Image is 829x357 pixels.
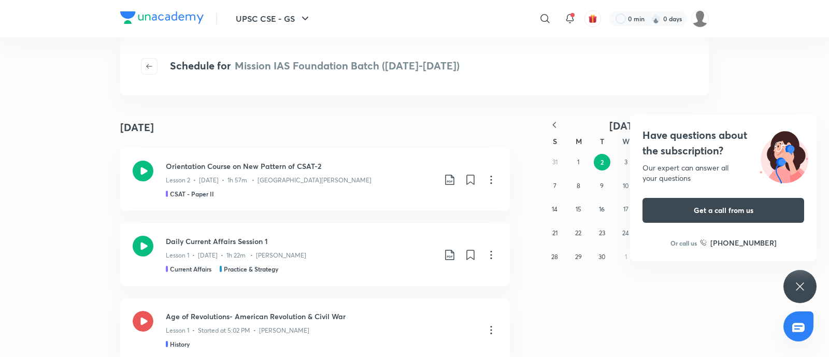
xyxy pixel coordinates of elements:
abbr: September 7, 2025 [553,182,556,190]
button: September 2, 2025 [594,154,610,170]
a: Orientation Course on New Pattern of CSAT-2Lesson 2 • [DATE] • 1h 57m • [GEOGRAPHIC_DATA][PERSON_... [120,148,510,211]
abbr: Tuesday [600,136,604,146]
button: September 22, 2025 [570,225,587,241]
img: ttu_illustration_new.svg [751,127,817,183]
abbr: Monday [576,136,582,146]
abbr: September 9, 2025 [600,182,604,190]
abbr: September 2, 2025 [601,158,604,166]
abbr: Wednesday [622,136,630,146]
button: September 29, 2025 [570,249,587,265]
p: Lesson 1 • Started at 5:02 PM • [PERSON_NAME] [166,326,309,335]
span: Mission IAS Foundation Batch ([DATE]-[DATE]) [235,59,460,73]
button: [DATE] [566,119,686,132]
button: Get a call from us [642,198,804,223]
abbr: September 22, 2025 [575,229,581,237]
abbr: September 23, 2025 [599,229,605,237]
button: avatar [584,10,601,27]
h4: Schedule for [170,58,460,75]
h6: [PHONE_NUMBER] [710,237,777,248]
button: September 28, 2025 [547,249,563,265]
abbr: September 8, 2025 [577,182,580,190]
abbr: September 14, 2025 [552,205,558,213]
abbr: September 1, 2025 [577,158,579,166]
img: Piali K [691,10,709,27]
abbr: Sunday [553,136,557,146]
h5: CSAT - Paper II [170,189,214,198]
div: Our expert can answer all your questions [642,163,804,183]
button: September 8, 2025 [570,178,587,194]
abbr: September 30, 2025 [598,253,605,261]
a: [PHONE_NUMBER] [700,237,777,248]
button: September 17, 2025 [618,201,634,218]
h3: Age of Revolutions- American Revolution & Civil War [166,311,477,322]
h4: Have questions about the subscription? [642,127,804,159]
h3: Orientation Course on New Pattern of CSAT-2 [166,161,435,172]
p: Lesson 1 • [DATE] • 1h 22m • [PERSON_NAME] [166,251,306,260]
p: Or call us [670,238,697,248]
button: September 3, 2025 [618,154,634,170]
h5: Current Affairs [170,264,211,274]
button: September 23, 2025 [594,225,610,241]
button: September 10, 2025 [618,178,634,194]
span: [DATE] [609,119,643,133]
h4: [DATE] [120,120,154,135]
abbr: September 15, 2025 [576,205,581,213]
button: September 30, 2025 [594,249,610,265]
abbr: September 16, 2025 [599,205,605,213]
abbr: September 28, 2025 [551,253,558,261]
a: Daily Current Affairs Session 1Lesson 1 • [DATE] • 1h 22m • [PERSON_NAME]Current AffairsPractice ... [120,223,510,286]
abbr: September 17, 2025 [623,205,628,213]
button: September 15, 2025 [570,201,587,218]
h5: History [170,339,190,349]
button: UPSC CSE - GS [230,8,318,29]
button: September 9, 2025 [594,178,610,194]
abbr: September 24, 2025 [622,229,629,237]
p: Lesson 2 • [DATE] • 1h 57m • [GEOGRAPHIC_DATA][PERSON_NAME] [166,176,371,185]
abbr: September 21, 2025 [552,229,558,237]
button: September 7, 2025 [547,178,563,194]
img: Company Logo [120,11,204,24]
button: September 21, 2025 [547,225,563,241]
button: September 1, 2025 [570,154,587,170]
abbr: September 29, 2025 [575,253,582,261]
img: avatar [588,14,597,23]
abbr: September 3, 2025 [624,158,627,166]
a: Company Logo [120,11,204,26]
button: September 24, 2025 [618,225,634,241]
abbr: September 10, 2025 [623,182,628,190]
button: September 16, 2025 [594,201,610,218]
img: streak [651,13,661,24]
h3: Daily Current Affairs Session 1 [166,236,435,247]
h5: Practice & Strategy [224,264,278,274]
button: September 14, 2025 [547,201,563,218]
